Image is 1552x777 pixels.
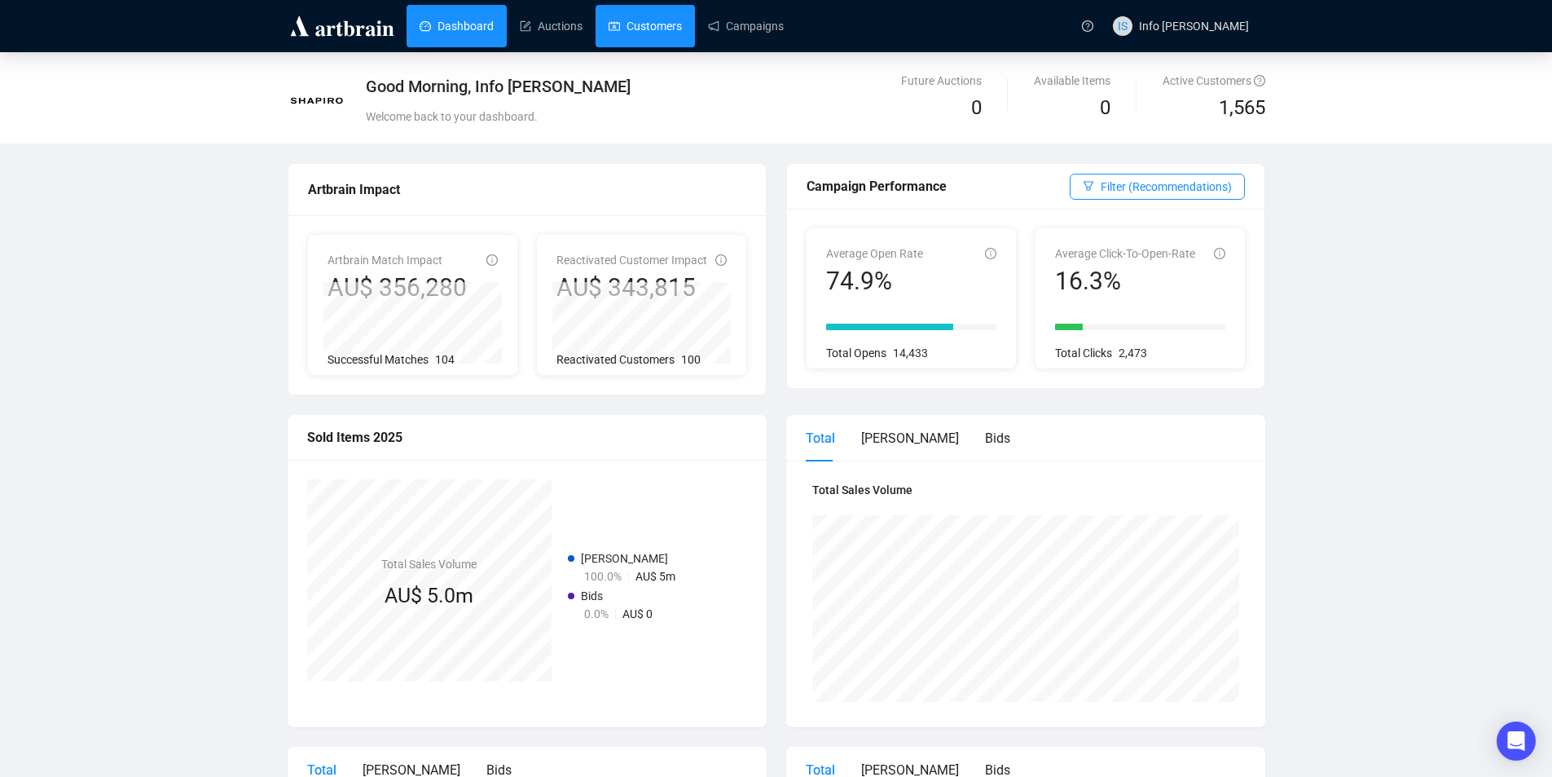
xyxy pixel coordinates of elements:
div: 74.9% [826,266,923,297]
span: info-circle [715,254,727,266]
span: 0 [971,96,982,119]
span: Filter (Recommendations) [1101,178,1232,196]
div: Good Morning, Info [PERSON_NAME] [366,75,935,98]
a: Customers [609,5,682,47]
span: Info [PERSON_NAME] [1139,20,1249,33]
span: 104 [435,353,455,366]
div: Open Intercom Messenger [1497,722,1536,761]
h4: Total Sales Volume [381,555,477,573]
img: logo [288,13,397,39]
span: info-circle [486,254,498,266]
button: Filter (Recommendations) [1070,174,1245,200]
span: Average Open Rate [826,247,923,260]
span: filter [1083,180,1094,192]
div: Bids [985,428,1010,448]
a: Dashboard [420,5,494,47]
span: Total Opens [826,347,886,360]
span: 100.0% [584,570,622,583]
div: Sold Items 2025 [307,427,747,448]
span: Active Customers [1163,74,1265,87]
span: IS [1118,17,1128,35]
span: 14,433 [893,347,928,360]
div: Available Items [1034,72,1110,90]
a: Auctions [520,5,583,47]
div: [PERSON_NAME] [861,428,959,448]
span: [PERSON_NAME] [581,552,668,565]
span: Artbrain Match Impact [328,254,442,267]
div: Welcome back to your dashboard. [366,108,935,126]
span: 100 [681,353,701,366]
a: Campaigns [708,5,784,47]
img: 1743690364768-453484.png [288,73,345,130]
span: Average Click-To-Open-Rate [1055,247,1195,260]
span: Reactivated Customer Impact [556,254,707,267]
span: Bids [581,589,603,603]
span: Reactivated Customers [556,353,675,366]
span: 2,473 [1119,347,1147,360]
div: AU$ 356,280 [328,272,467,303]
span: question-circle [1082,20,1093,32]
span: AU$ 0 [622,607,653,620]
span: 0.0% [584,607,609,620]
span: info-circle [1214,248,1225,259]
div: Artbrain Impact [308,179,746,200]
div: AU$ 343,815 [556,272,707,303]
span: AU$ 5m [635,570,675,583]
span: Successful Matches [328,353,429,366]
span: 1,565 [1219,93,1265,124]
h4: Total Sales Volume [812,481,1239,499]
div: Future Auctions [901,72,982,90]
span: Total Clicks [1055,347,1112,360]
div: Campaign Performance [807,176,1070,196]
span: question-circle [1254,75,1265,86]
div: Total [806,428,835,448]
div: 16.3% [1055,266,1195,297]
span: 0 [1100,96,1110,119]
span: info-circle [985,248,996,259]
span: AU$ 5.0m [385,584,473,607]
